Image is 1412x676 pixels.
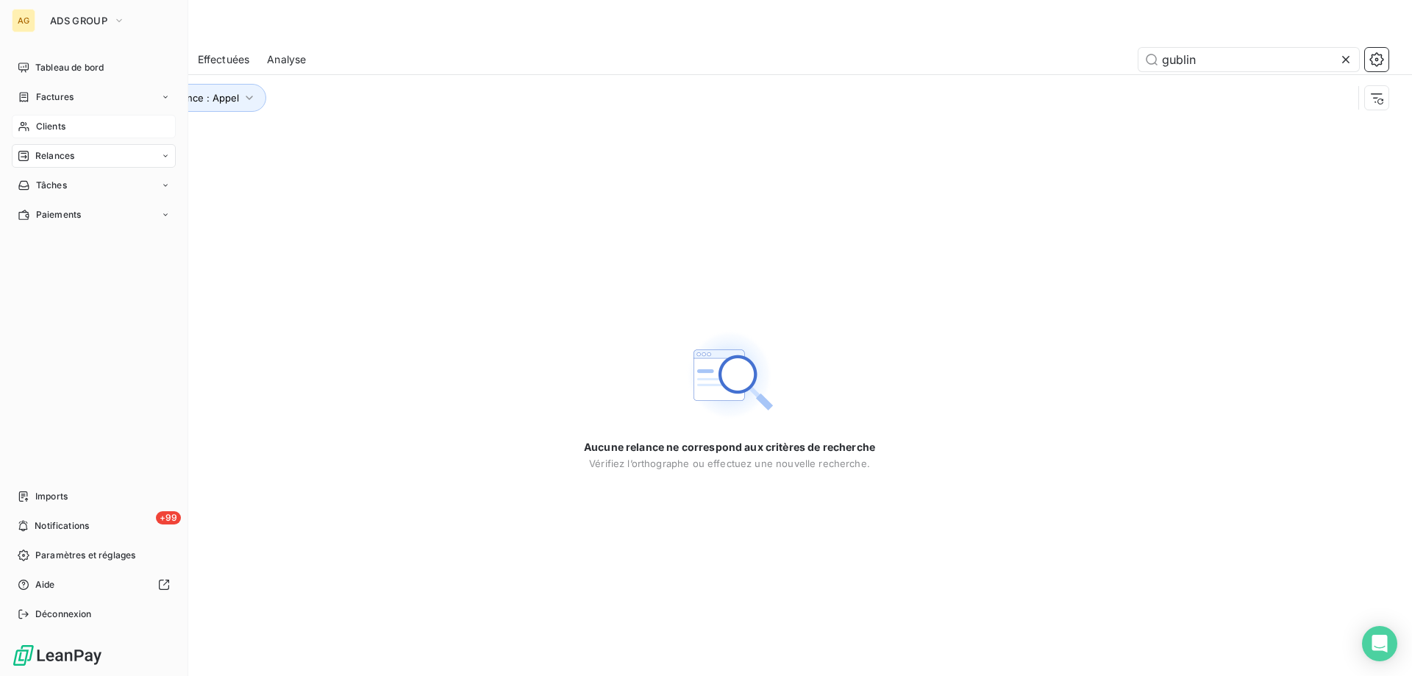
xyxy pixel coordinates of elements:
[1362,626,1397,661] div: Open Intercom Messenger
[35,578,55,591] span: Aide
[12,573,176,597] a: Aide
[267,52,306,67] span: Analyse
[35,149,74,163] span: Relances
[35,519,89,533] span: Notifications
[12,9,35,32] div: AG
[35,490,68,503] span: Imports
[156,511,181,524] span: +99
[36,120,65,133] span: Clients
[35,549,135,562] span: Paramètres et réglages
[36,179,67,192] span: Tâches
[35,61,104,74] span: Tableau de bord
[198,52,250,67] span: Effectuées
[36,90,74,104] span: Factures
[35,608,92,621] span: Déconnexion
[1138,48,1359,71] input: Rechercher
[12,644,103,667] img: Logo LeanPay
[50,15,107,26] span: ADS GROUP
[589,458,870,469] span: Vérifiez l’orthographe ou effectuez une nouvelle recherche.
[682,328,777,422] img: Empty state
[36,208,81,221] span: Paiements
[584,440,875,455] span: Aucune relance ne correspond aux critères de recherche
